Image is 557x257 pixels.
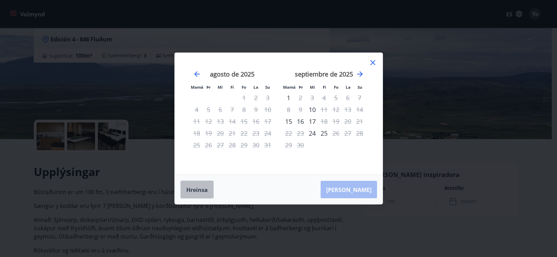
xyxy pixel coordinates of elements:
td: No disponible. laugardagur, 6 de septiembre de 2025 [342,92,354,104]
font: 10 [309,105,316,114]
font: Mamá [191,85,203,90]
font: 1 [287,94,290,102]
td: No disponible. mánudagur, 29 de septiembre de 2025 [283,139,295,151]
td: No disponible. miðvikudagur, 3 de septiembre de 2025 [306,92,318,104]
font: Fi [323,85,326,90]
td: No disponible. sunnudagur, 14 de septiembre de 2025 [354,104,366,115]
font: agosto de 2025 [210,70,254,78]
font: 25 [321,129,328,137]
div: Aðeins útritun í boði [318,115,330,127]
td: mánudagur, 15 de septiembre de 2025 [283,115,295,127]
div: Retroceda para cambiar al mes anterior. [193,70,201,78]
td: No disponible. föstudagur, 26 de septiembre de 2025 [330,127,342,139]
font: 2 [299,94,302,102]
font: 11 [321,105,328,114]
td: No disponible. þriðjudagur, 30 de septiembre de 2025 [295,139,306,151]
td: No disponible. fimmtudagur, 7 de agosto de 2025 [226,104,238,115]
td: Mánudagur, 1 de septiembre de 2025 [283,92,295,104]
div: Aðeins innritun í boði [283,92,295,104]
td: miðvikudagur, 10 de septiembre de 2025 [306,104,318,115]
font: 15 [285,117,292,126]
td: No disponible. þriðjudagur, 9 de septiembre de 2025 [295,104,306,115]
font: Þr [206,85,211,90]
font: Fi [230,85,234,90]
td: No disponible. sunnudagur, 28 de septiembre de 2025 [354,127,366,139]
font: 16 [297,117,304,126]
font: Fo [334,85,338,90]
td: No disponible. laugardagur, 2 de agosto de 2025 [250,92,262,104]
td: No disponible. miðvikudagur, 20 de agosto de 2025 [214,127,226,139]
td: No disponible. þriðjudagur, 2 de septiembre de 2025 [295,92,306,104]
td: miðvikudagur, 24 de septiembre de 2025 [306,127,318,139]
button: Hreinsa [180,180,214,199]
font: La [346,85,351,90]
font: La [253,85,258,90]
td: No disponible. mánudagur, 4 de agosto de 2025 [191,104,203,115]
td: No disponible. föstudigur, 15 de agosto de 2025 [238,115,250,127]
td: No disponible. föstudagur, 12 de septiembre de 2025 [330,104,342,115]
td: No disponible. sunnudagur, 3 de agosto de 2025 [262,92,274,104]
td: No disponible. þriðjudagur, 5 de agosto de 2025 [203,104,214,115]
div: Aðeins útritun í boði [295,92,306,104]
td: No disponible. fimmtudagur, 14 de agosto de 2025 [226,115,238,127]
td: No disponible. mánudagur, 18 de agosto de 2025 [191,127,203,139]
div: Aðeins útritun í boði [318,104,330,115]
font: Mamá [283,85,296,90]
td: miðvikudagur, 17 de septiembre de 2025 [306,115,318,127]
td: No disponible. lunes, 25 de agosto de 2025 [191,139,203,151]
td: No disponible. laugardagur, 16 de agosto de 2025 [250,115,262,127]
font: Mi [310,85,315,90]
td: No disponible. fimmtudagur, 4 de septiembre de 2025 [318,92,330,104]
td: No disponible. föstudagur, 19 de septiembre de 2025 [330,115,342,127]
td: No disponible. sunnudagur, 21 de septiembre de 2025 [354,115,366,127]
font: 26 [332,129,339,137]
font: 24 [309,129,316,137]
td: No disponible. laugardagur, 23 de agosto de 2025 [250,127,262,139]
div: Aðeins innritun í boði [306,127,318,139]
font: Fo [242,85,246,90]
font: Su [265,85,270,90]
td: No disponible. föstudagur, 5 de septiembre de 2025 [330,92,342,104]
td: No disponible. föstudigur, 1 de agosto de 2025 [238,92,250,104]
td: No disponible. miðvikudagur, 13 de agosto de 2025 [214,115,226,127]
div: Calendario [183,61,374,166]
div: Aðeins innritun í boði [306,104,318,115]
td: No disponible. lunes, 11 de agosto de 2025 [191,115,203,127]
td: No disponible. sunnudagur, 17 de agosto de 2025 [262,115,274,127]
td: No disponible. sunnudagur, 10 de agosto de 2025 [262,104,274,115]
td: No disponible. fimmtudagur, 21 de agosto de 2025 [226,127,238,139]
td: No disponible. laugardagur, 27 de septiembre de 2025 [342,127,354,139]
div: Avanzar para cambiar al siguiente mes. [356,70,364,78]
td: No disponible. föstudigur, 29 de agosto de 2025 [238,139,250,151]
font: 18 [321,117,328,126]
td: No disponible. þriðjudagur, 26 de agosto de 2025 [203,139,214,151]
td: No disponible. laugardagur, 30 de agosto de 2025 [250,139,262,151]
td: No disponible. laugardagur, 13 de septiembre de 2025 [342,104,354,115]
td: No disponible. föstudigur, 8 de agosto de 2025 [238,104,250,115]
td: fimmtudagur, 25 de septiembre de 2025 [318,127,330,139]
td: þriðjudagur, 16 de septiembre de 2025 [295,115,306,127]
td: No disponible. laugardagur, 20 de septiembre de 2025 [342,115,354,127]
font: Mi [218,85,223,90]
font: septiembre de 2025 [295,70,353,78]
div: Aðeins innritun í boði [283,115,295,127]
td: No disponible. fimmtudagur, 18 de septiembre de 2025 [318,115,330,127]
td: No disponible. Manudagur, 8 de septiembre de 2025. [283,104,295,115]
font: 17 [309,117,316,126]
td: No disponible. fimmtudagur, 28 de agosto de 2025 [226,139,238,151]
td: No disponible. laugardagur, 9 de agosto de 2025 [250,104,262,115]
td: No disponible. þriðjudagur, 12 de agosto de 2025 [203,115,214,127]
td: No disponible. sunnudagur, 24 de agosto de 2025 [262,127,274,139]
td: No disponible. miðvikudagur, 6 de agosto de 2025 [214,104,226,115]
td: No disponible. fimmtudagur, 11 de septiembre de 2025 [318,104,330,115]
font: Su [358,85,362,90]
font: Hreinsa [186,186,208,194]
td: No disponible. þriðjudagur, 19 de agosto de 2025 [203,127,214,139]
td: No disponible. föstudigur, 22 de agosto de 2025 [238,127,250,139]
td: No disponible. þriðjudagur, 23 de septiembre de 2025 [295,127,306,139]
font: Þr [299,85,303,90]
td: No disponible. sunnudagur, 31 de agosto de 2025 [262,139,274,151]
td: No disponible. miðvikudagur, 27 de agosto de 2025 [214,139,226,151]
td: No disponible. mánudagur, 22 de septiembre de 2025 [283,127,295,139]
td: No disponible. sunnudagur, 7 de septiembre de 2025 [354,92,366,104]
